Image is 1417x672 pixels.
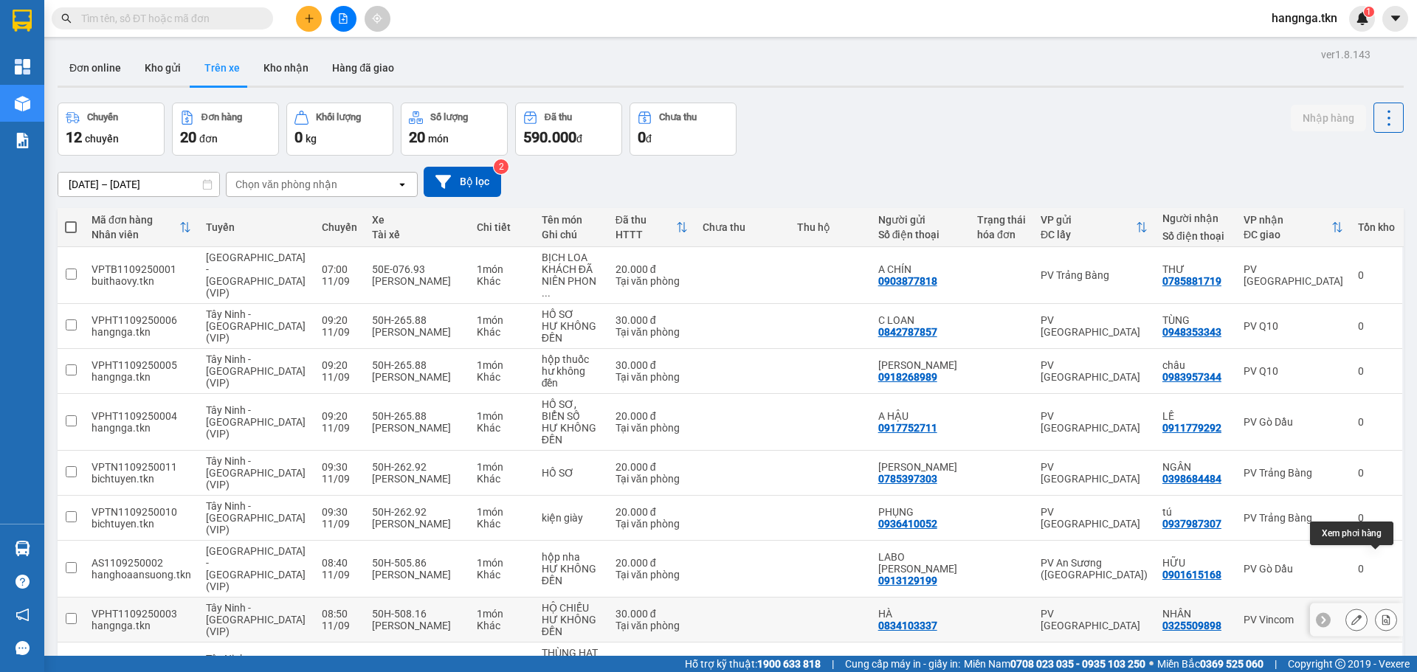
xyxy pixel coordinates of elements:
[878,506,962,518] div: PHỤNG
[206,545,306,592] span: [GEOGRAPHIC_DATA] - [GEOGRAPHIC_DATA] (VIP)
[322,410,357,422] div: 09:20
[1041,229,1136,240] div: ĐC lấy
[545,112,572,122] div: Đã thu
[304,13,314,24] span: plus
[322,620,357,631] div: 11/09
[15,59,30,75] img: dashboard-icon
[878,371,937,383] div: 0918268989
[322,557,357,569] div: 08:40
[616,214,677,226] div: Đã thu
[372,13,382,24] span: aim
[372,371,461,383] div: [PERSON_NAME]
[1162,620,1221,631] div: 0325509898
[15,641,30,655] span: message
[84,208,199,247] th: Toggle SortBy
[1162,461,1229,473] div: NGÂN
[92,518,191,530] div: bichtuyen.tkn
[372,214,461,226] div: Xe
[372,473,461,485] div: [PERSON_NAME]
[616,359,689,371] div: 30.000 đ
[757,658,821,670] strong: 1900 633 818
[92,620,191,631] div: hangnga.tkn
[542,252,601,263] div: BỊCH LOA
[1244,263,1343,287] div: PV [GEOGRAPHIC_DATA]
[1162,359,1229,371] div: châu
[576,133,582,145] span: đ
[1200,658,1263,670] strong: 0369 525 060
[92,569,191,581] div: hanghoaansuong.tkn
[878,551,962,575] div: LABO NGUYỄN LONG
[58,173,219,196] input: Select a date range.
[372,263,461,275] div: 50E-076.93
[1010,658,1145,670] strong: 0708 023 035 - 0935 103 250
[58,50,133,86] button: Đơn online
[542,214,601,226] div: Tên món
[703,221,782,233] div: Chưa thu
[878,214,962,226] div: Người gửi
[542,308,601,320] div: HỒ SƠ
[845,656,960,672] span: Cung cấp máy in - giấy in:
[306,133,317,145] span: kg
[92,263,191,275] div: VPTB1109250001
[322,461,357,473] div: 09:30
[477,221,527,233] div: Chi tiết
[523,128,576,146] span: 590.000
[1162,263,1229,275] div: THƯ
[401,103,508,156] button: Số lượng20món
[1358,563,1395,575] div: 0
[542,422,601,446] div: HƯ KHÔNG ĐỀN
[316,112,361,122] div: Khối lượng
[372,422,461,434] div: [PERSON_NAME]
[515,103,622,156] button: Đã thu590.000đ
[542,287,551,299] span: ...
[477,275,527,287] div: Khác
[1358,320,1395,332] div: 0
[1033,208,1155,247] th: Toggle SortBy
[322,518,357,530] div: 11/09
[1358,221,1395,233] div: Tồn kho
[1162,608,1229,620] div: NHÂN
[1358,512,1395,524] div: 0
[81,10,255,27] input: Tìm tên, số ĐT hoặc mã đơn
[201,112,242,122] div: Đơn hàng
[878,410,962,422] div: A HẬU
[372,275,461,287] div: [PERSON_NAME]
[878,473,937,485] div: 0785397303
[252,50,320,86] button: Kho nhận
[878,518,937,530] div: 0936410052
[477,620,527,631] div: Khác
[878,229,962,240] div: Số điện thoại
[1244,365,1343,377] div: PV Q10
[1244,614,1343,626] div: PV Vincom
[1345,609,1368,631] div: Sửa đơn hàng
[1291,105,1366,131] button: Nhập hàng
[878,575,937,586] div: 0913129199
[1162,371,1221,383] div: 0983957344
[15,575,30,589] span: question-circle
[477,359,527,371] div: 1 món
[494,159,508,174] sup: 2
[92,275,191,287] div: buithaovy.tkn
[322,371,357,383] div: 11/09
[1041,557,1148,581] div: PV An Sương ([GEOGRAPHIC_DATA])
[92,229,179,240] div: Nhân viên
[878,620,937,631] div: 0834103337
[1244,512,1343,524] div: PV Trảng Bàng
[542,320,601,344] div: HƯ KHÔNG ĐỀN
[428,133,449,145] span: món
[235,177,337,192] div: Chọn văn phòng nhận
[193,50,252,86] button: Trên xe
[1382,6,1408,32] button: caret-down
[409,128,425,146] span: 20
[331,6,356,32] button: file-add
[372,608,461,620] div: 50H-508.16
[477,569,527,581] div: Khác
[1041,608,1148,631] div: PV [GEOGRAPHIC_DATA]
[92,214,179,226] div: Mã đơn hàng
[92,314,191,326] div: VPHT1109250006
[616,557,689,569] div: 20.000 đ
[616,422,689,434] div: Tại văn phòng
[13,10,32,32] img: logo-vxr
[542,229,601,240] div: Ghi chú
[1149,661,1154,667] span: ⚪️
